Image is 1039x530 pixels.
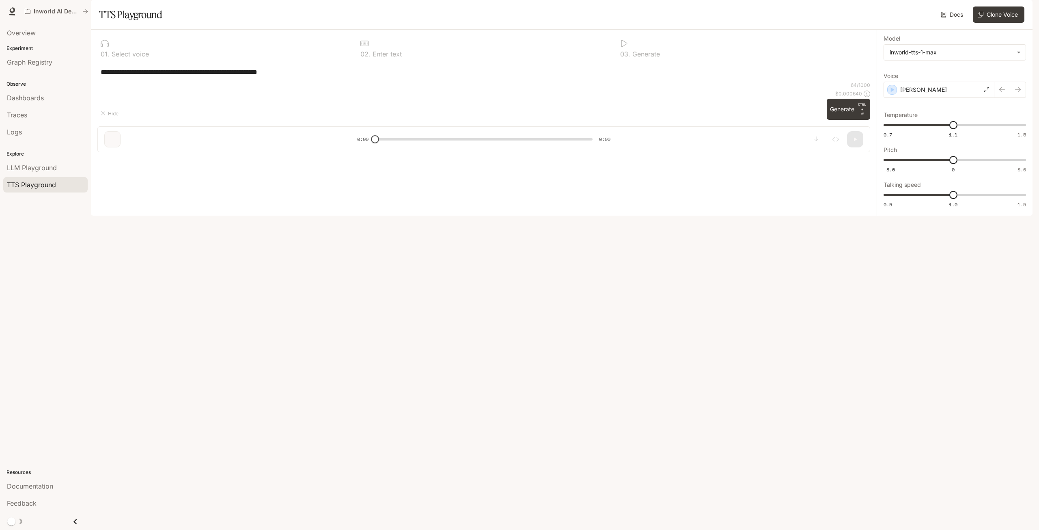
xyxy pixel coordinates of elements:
a: Docs [939,6,966,23]
p: Voice [884,73,898,79]
span: 0.5 [884,201,892,208]
p: 64 / 1000 [851,82,870,89]
button: Hide [97,107,123,120]
button: All workspaces [21,3,92,19]
p: Talking speed [884,182,921,188]
p: Pitch [884,147,897,153]
p: [PERSON_NAME] [900,86,947,94]
h1: TTS Playground [99,6,162,23]
p: ⏎ [858,102,867,117]
span: 1.5 [1017,201,1026,208]
p: Temperature [884,112,918,118]
span: 0 [952,166,955,173]
button: Clone Voice [973,6,1024,23]
p: $ 0.000640 [835,90,862,97]
p: Generate [630,51,660,57]
button: GenerateCTRL +⏎ [827,99,870,120]
p: Enter text [371,51,402,57]
p: Model [884,36,900,41]
div: inworld-tts-1-max [890,48,1013,56]
p: 0 1 . [101,51,110,57]
span: -5.0 [884,166,895,173]
p: 0 2 . [360,51,371,57]
span: 5.0 [1017,166,1026,173]
div: inworld-tts-1-max [884,45,1026,60]
p: Inworld AI Demos [34,8,79,15]
span: 1.0 [949,201,957,208]
span: 1.5 [1017,131,1026,138]
p: 0 3 . [620,51,630,57]
span: 1.1 [949,131,957,138]
span: 0.7 [884,131,892,138]
p: CTRL + [858,102,867,112]
p: Select voice [110,51,149,57]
